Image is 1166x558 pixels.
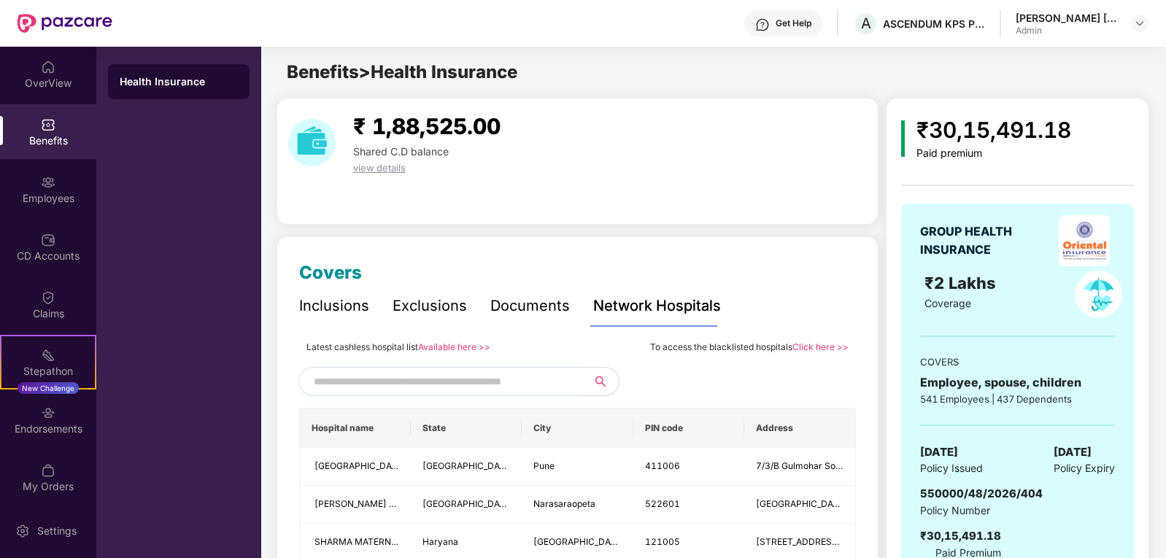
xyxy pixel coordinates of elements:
span: Narasaraopeta [533,498,595,509]
td: Maharashtra [411,448,522,486]
td: Pune [522,448,633,486]
div: ₹30,15,491.18 [920,527,1001,545]
span: Covers [299,262,362,283]
span: Shared C.D balance [353,145,449,158]
span: [DATE] [920,443,958,461]
div: Health Insurance [120,74,238,89]
img: svg+xml;base64,PHN2ZyBpZD0iU2V0dGluZy0yMHgyMCIgeG1sbnM9Imh0dHA6Ly93d3cudzMub3JnLzIwMDAvc3ZnIiB3aW... [15,524,30,538]
span: [GEOGRAPHIC_DATA] [533,536,625,547]
th: Hospital name [300,408,411,448]
span: [GEOGRAPHIC_DATA] [422,460,514,471]
span: Hospital name [312,422,399,434]
th: City [522,408,633,448]
img: svg+xml;base64,PHN2ZyBpZD0iRW1wbG95ZWVzIiB4bWxucz0iaHR0cDovL3d3dy53My5vcmcvMjAwMC9zdmciIHdpZHRoPS... [41,175,55,190]
img: svg+xml;base64,PHN2ZyB4bWxucz0iaHR0cDovL3d3dy53My5vcmcvMjAwMC9zdmciIHdpZHRoPSIyMSIgaGVpZ2h0PSIyMC... [41,348,55,363]
div: ASCENDUM KPS PRIVATE LIMITED [883,17,985,31]
td: Palnadu Road, Beside Municiple Library [744,486,855,524]
div: Admin [1016,25,1118,36]
span: [DATE] [1054,443,1092,461]
div: Exclusions [393,295,467,317]
img: svg+xml;base64,PHN2ZyBpZD0iQ2xhaW0iIHhtbG5zPSJodHRwOi8vd3d3LnczLm9yZy8yMDAwL3N2ZyIgd2lkdGg9IjIwIi... [41,290,55,305]
span: Policy Issued [920,460,983,476]
span: 550000/48/2026/404 [920,487,1043,500]
a: Available here >> [418,341,490,352]
span: 7/3/B Gulmohar Society, Phase 1 Behind [GEOGRAPHIC_DATA] [756,460,1018,471]
img: svg+xml;base64,PHN2ZyBpZD0iRHJvcGRvd24tMzJ4MzIiIHhtbG5zPSJodHRwOi8vd3d3LnczLm9yZy8yMDAwL3N2ZyIgd2... [1134,18,1146,29]
span: Address [756,422,843,434]
div: Documents [490,295,570,317]
span: 522601 [645,498,680,509]
img: insurerLogo [1059,215,1110,266]
td: Narasaraopeta [522,486,633,524]
span: [GEOGRAPHIC_DATA] [314,460,406,471]
span: view details [353,162,406,174]
span: Haryana [422,536,458,547]
span: A [861,15,871,32]
span: SHARMA MATERNITY & EYE CENTRE [314,536,468,547]
span: Policy Expiry [1054,460,1115,476]
td: SRI SRINIVASA MOTHER AND CHILD HOSPITAL [300,486,411,524]
div: ₹30,15,491.18 [916,113,1071,147]
span: ₹2 Lakhs [924,274,1000,292]
div: Network Hospitals [593,295,721,317]
span: search [583,376,619,387]
button: search [583,367,619,396]
div: Paid premium [916,147,1071,160]
th: State [411,408,522,448]
img: policyIcon [1075,271,1122,318]
div: 541 Employees | 437 Dependents [920,392,1115,406]
span: ₹ 1,88,525.00 [353,113,501,139]
img: svg+xml;base64,PHN2ZyBpZD0iSG9tZSIgeG1sbnM9Imh0dHA6Ly93d3cudzMub3JnLzIwMDAvc3ZnIiB3aWR0aD0iMjAiIG... [41,60,55,74]
span: 121005 [645,536,680,547]
span: Pune [533,460,555,471]
div: Employee, spouse, children [920,373,1115,392]
span: [PERSON_NAME] MOTHER AND CHILD HOSPITAL [314,498,522,509]
div: Settings [33,524,81,538]
span: 411006 [645,460,680,471]
a: Click here >> [792,341,849,352]
img: svg+xml;base64,PHN2ZyBpZD0iTXlfT3JkZXJzIiBkYXRhLW5hbWU9Ik15IE9yZGVycyIgeG1sbnM9Imh0dHA6Ly93d3cudz... [41,463,55,478]
img: svg+xml;base64,PHN2ZyBpZD0iQ0RfQWNjb3VudHMiIGRhdGEtbmFtZT0iQ0QgQWNjb3VudHMiIHhtbG5zPSJodHRwOi8vd3... [41,233,55,247]
td: SHREE HOSPITAL [300,448,411,486]
td: 7/3/B Gulmohar Society, Phase 1 Behind Radisson Blu Hotel [744,448,855,486]
span: [GEOGRAPHIC_DATA] [422,498,514,509]
span: To access the blacklisted hospitals [650,341,792,352]
span: Coverage [924,297,971,309]
div: COVERS [920,354,1115,369]
td: Andhra Pradesh [411,486,522,524]
div: GROUP HEALTH INSURANCE [920,222,1048,259]
span: [STREET_ADDRESS][PERSON_NAME] [756,536,914,547]
th: Address [744,408,855,448]
span: Policy Number [920,504,990,516]
img: svg+xml;base64,PHN2ZyBpZD0iQmVuZWZpdHMiIHhtbG5zPSJodHRwOi8vd3d3LnczLm9yZy8yMDAwL3N2ZyIgd2lkdGg9Ij... [41,117,55,132]
img: New Pazcare Logo [18,14,112,33]
div: Stepathon [1,364,95,379]
span: Latest cashless hospital list [306,341,418,352]
img: svg+xml;base64,PHN2ZyBpZD0iSGVscC0zMngzMiIgeG1sbnM9Imh0dHA6Ly93d3cudzMub3JnLzIwMDAvc3ZnIiB3aWR0aD... [755,18,770,32]
img: icon [901,120,905,157]
span: [GEOGRAPHIC_DATA] [756,498,847,509]
div: [PERSON_NAME] [PERSON_NAME] [1016,11,1118,25]
img: download [288,119,336,166]
th: PIN code [633,408,744,448]
div: New Challenge [18,382,79,394]
div: Inclusions [299,295,369,317]
span: Benefits > Health Insurance [287,61,517,82]
div: Get Help [776,18,811,29]
img: svg+xml;base64,PHN2ZyBpZD0iRW5kb3JzZW1lbnRzIiB4bWxucz0iaHR0cDovL3d3dy53My5vcmcvMjAwMC9zdmciIHdpZH... [41,406,55,420]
